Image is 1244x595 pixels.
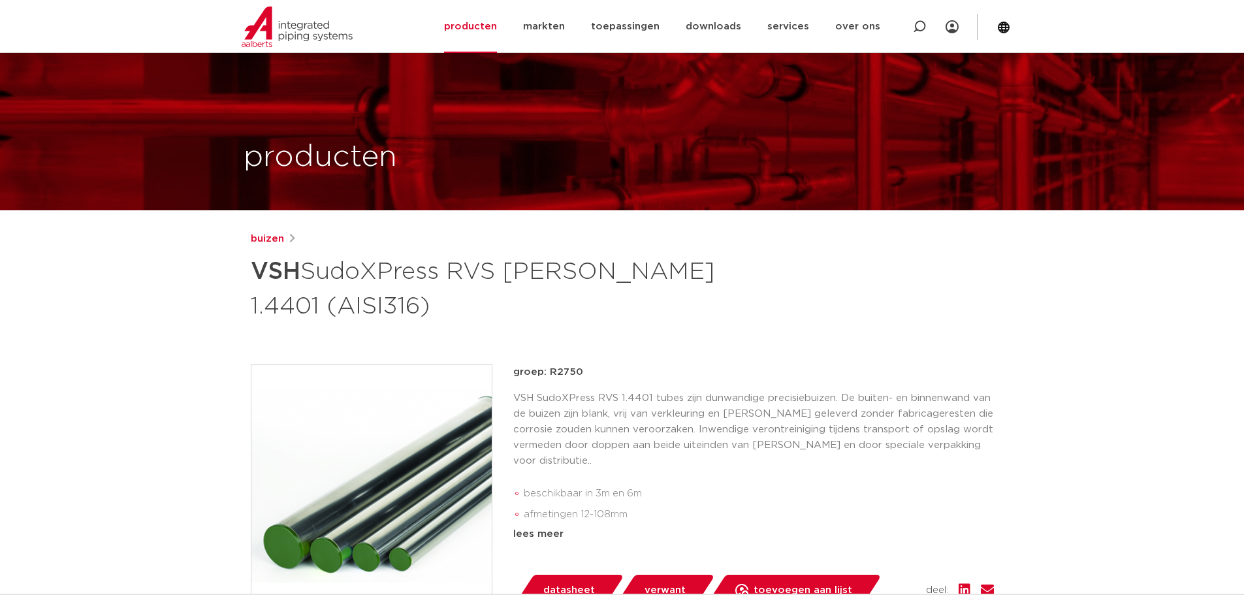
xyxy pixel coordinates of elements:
p: VSH SudoXPress RVS 1.4401 tubes zijn dunwandige precisiebuizen. De buiten- en binnenwand van de b... [513,391,994,469]
p: groep: R2750 [513,364,994,380]
h1: producten [244,137,397,178]
div: lees meer [513,526,994,542]
a: buizen [251,231,284,247]
li: afmetingen 12-108mm [524,504,994,525]
h1: SudoXPress RVS [PERSON_NAME] 1.4401 (AISI316) [251,252,741,323]
strong: VSH [251,260,300,283]
li: beschikbaar in 3m en 6m [524,483,994,504]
